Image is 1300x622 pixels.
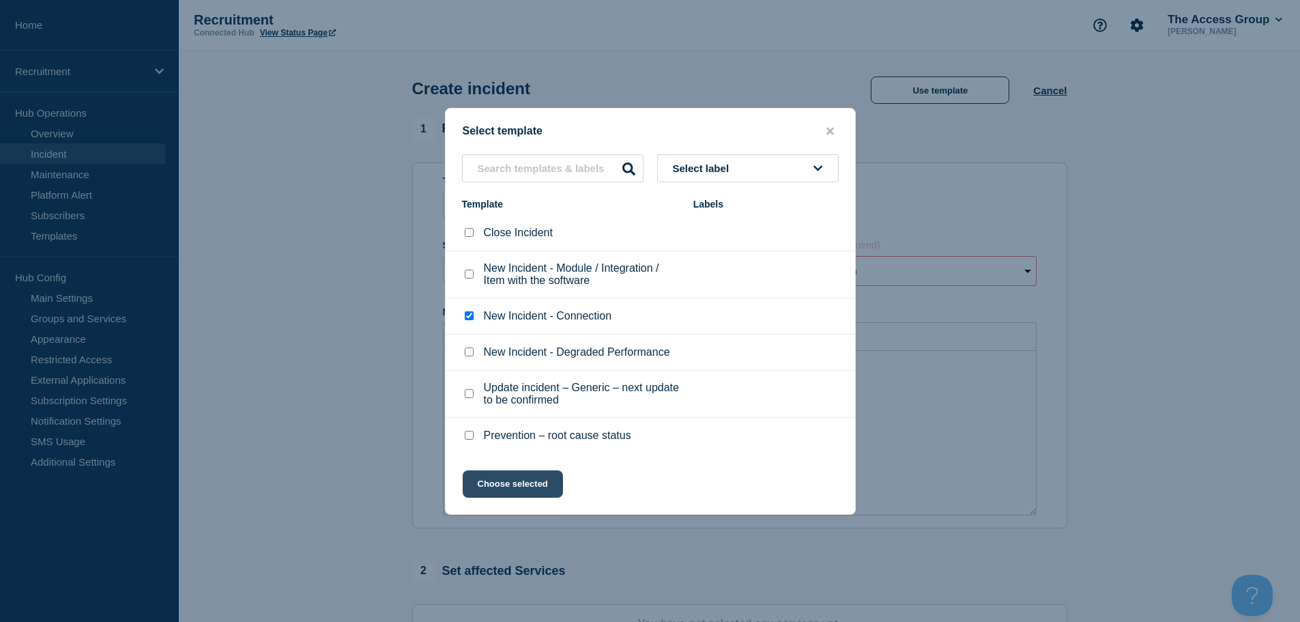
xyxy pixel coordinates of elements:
[465,270,474,279] input: New Incident - Module / Integration / Item with the software checkbox
[484,262,680,287] p: New Incident - Module / Integration / Item with the software
[693,199,839,210] div: Labels
[465,431,474,440] input: Prevention – root cause status checkbox
[484,382,680,406] p: Update incident – Generic – next update to be confirmed
[484,429,631,442] p: Prevention – root cause status
[673,162,735,174] span: Select label
[484,310,612,322] p: New Incident - Connection
[463,470,563,498] button: Choose selected
[465,389,474,398] input: Update incident – Generic – next update to be confirmed checkbox
[484,227,553,239] p: Close Incident
[465,311,474,320] input: New Incident - Connection checkbox
[484,346,670,358] p: New Incident - Degraded Performance
[462,199,680,210] div: Template
[465,348,474,356] input: New Incident - Degraded Performance checkbox
[446,125,855,138] div: Select template
[657,154,839,182] button: Select label
[465,228,474,237] input: Close Incident checkbox
[822,125,838,138] button: close button
[462,154,644,182] input: Search templates & labels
